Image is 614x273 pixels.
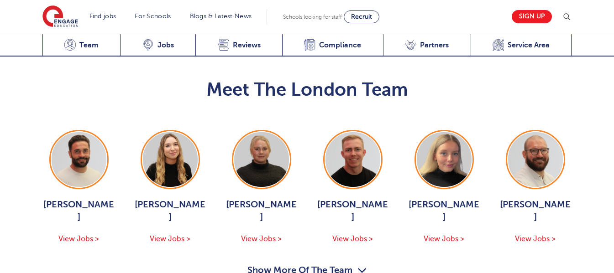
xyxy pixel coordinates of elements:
[316,130,389,245] a: [PERSON_NAME] View Jobs >
[52,132,106,187] img: Jack Hope
[120,34,195,57] a: Jobs
[512,10,552,23] a: Sign up
[332,235,373,243] span: View Jobs >
[417,132,472,187] img: Isabel Murphy
[42,5,78,28] img: Engage Education
[420,41,449,50] span: Partners
[89,13,116,20] a: Find jobs
[234,132,289,187] img: Bethany Johnson
[508,132,563,187] img: Simon Whitcombe
[408,130,481,245] a: [PERSON_NAME] View Jobs >
[408,198,481,224] span: [PERSON_NAME]
[134,130,207,245] a: [PERSON_NAME] View Jobs >
[79,41,99,50] span: Team
[383,34,471,57] a: Partners
[195,34,282,57] a: Reviews
[225,198,298,224] span: [PERSON_NAME]
[344,10,379,23] a: Recruit
[319,41,361,50] span: Compliance
[42,198,115,224] span: [PERSON_NAME]
[233,41,261,50] span: Reviews
[499,198,572,224] span: [PERSON_NAME]
[134,198,207,224] span: [PERSON_NAME]
[316,198,389,224] span: [PERSON_NAME]
[424,235,464,243] span: View Jobs >
[42,34,121,57] a: Team
[282,34,383,57] a: Compliance
[508,41,550,50] span: Service Area
[42,79,572,101] h2: Meet The London Team
[515,235,556,243] span: View Jobs >
[150,235,190,243] span: View Jobs >
[157,41,174,50] span: Jobs
[58,235,99,243] span: View Jobs >
[143,132,198,187] img: Alice Thwaites
[283,14,342,20] span: Schools looking for staff
[135,13,171,20] a: For Schools
[225,130,298,245] a: [PERSON_NAME] View Jobs >
[351,13,372,20] span: Recruit
[325,132,380,187] img: Zack Neal
[471,34,572,57] a: Service Area
[499,130,572,245] a: [PERSON_NAME] View Jobs >
[42,130,115,245] a: [PERSON_NAME] View Jobs >
[241,235,282,243] span: View Jobs >
[190,13,252,20] a: Blogs & Latest News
